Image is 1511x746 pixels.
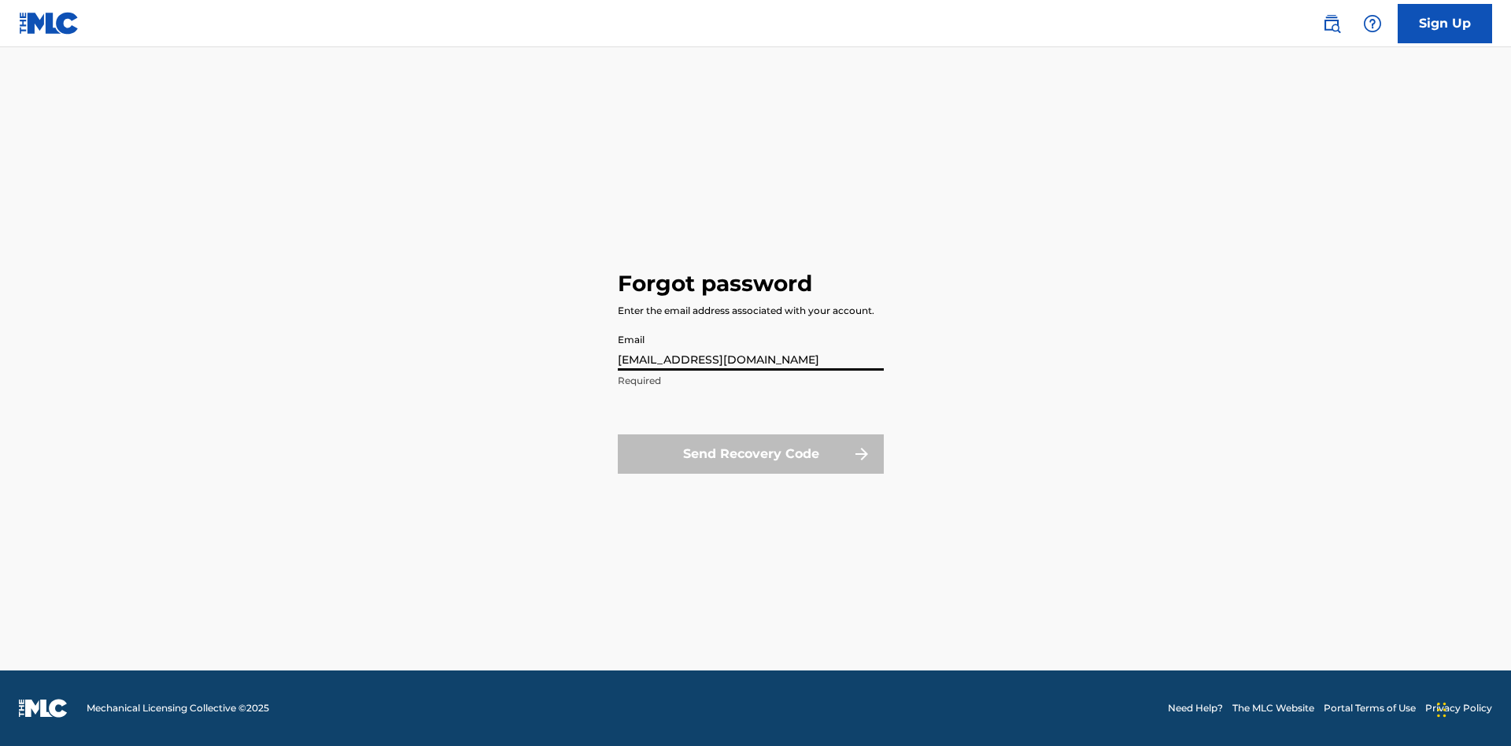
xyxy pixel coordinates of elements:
[1363,14,1382,33] img: help
[1322,14,1341,33] img: search
[1425,701,1492,715] a: Privacy Policy
[1357,8,1388,39] div: Help
[618,304,874,318] div: Enter the email address associated with your account.
[1437,686,1446,733] div: Drag
[1398,4,1492,43] a: Sign Up
[19,699,68,718] img: logo
[1432,670,1511,746] iframe: Chat Widget
[1168,701,1223,715] a: Need Help?
[1324,701,1416,715] a: Portal Terms of Use
[87,701,269,715] span: Mechanical Licensing Collective © 2025
[19,12,79,35] img: MLC Logo
[1232,701,1314,715] a: The MLC Website
[618,374,884,388] p: Required
[618,270,812,297] h3: Forgot password
[1316,8,1347,39] a: Public Search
